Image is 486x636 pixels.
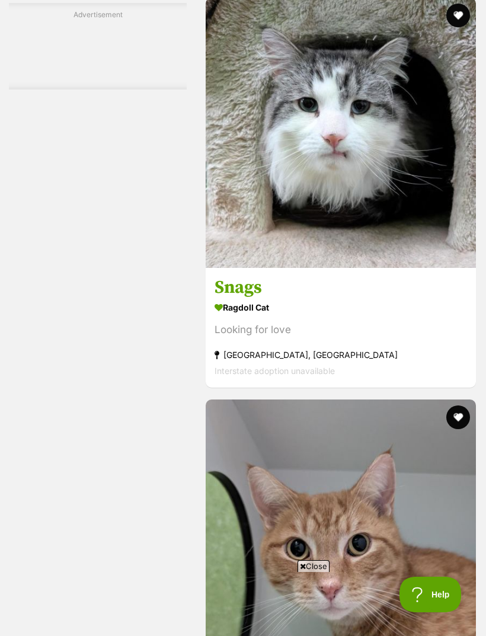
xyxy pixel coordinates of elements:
[9,3,187,90] div: Advertisement
[446,4,470,27] button: favourite
[215,299,467,317] strong: Ragdoll Cat
[399,577,462,612] iframe: Help Scout Beacon - Open
[298,560,330,572] span: Close
[27,577,459,630] iframe: Advertisement
[215,366,335,376] span: Interstate adoption unavailable
[215,322,467,338] div: Looking for love
[215,347,467,363] strong: [GEOGRAPHIC_DATA], [GEOGRAPHIC_DATA]
[446,405,470,429] button: favourite
[206,268,476,388] a: Snags Ragdoll Cat Looking for love [GEOGRAPHIC_DATA], [GEOGRAPHIC_DATA] Interstate adoption unava...
[215,277,467,299] h3: Snags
